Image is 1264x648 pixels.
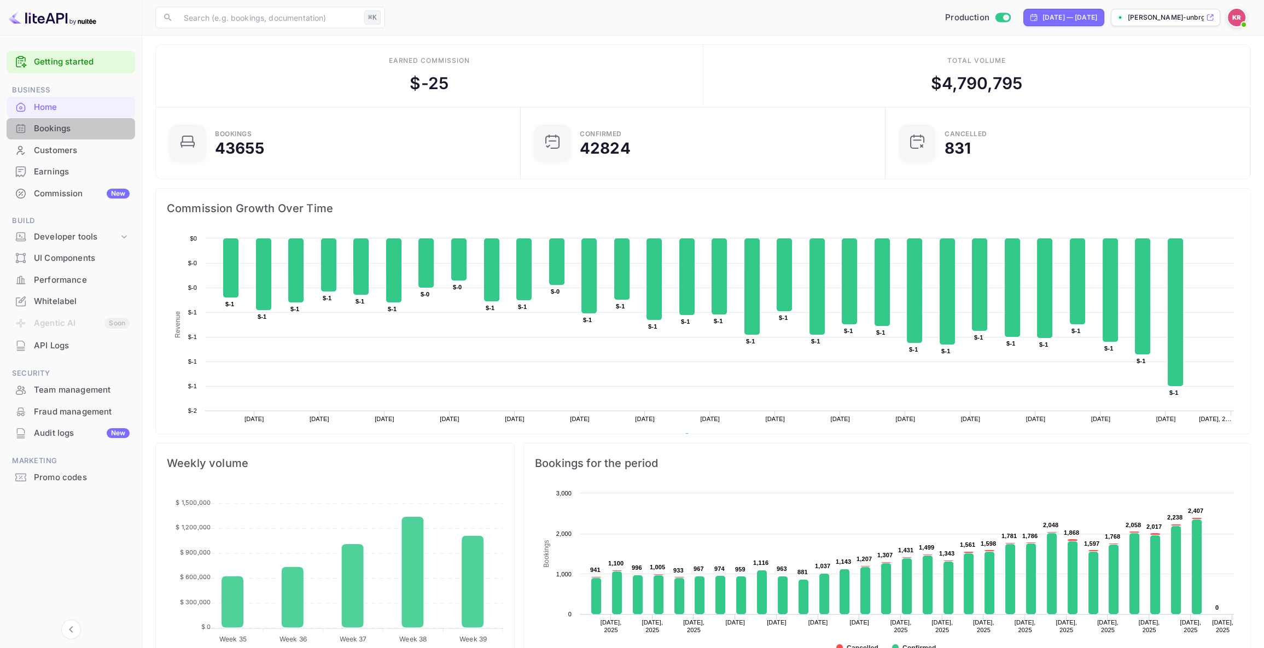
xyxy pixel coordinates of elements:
text: [DATE], 2025 [601,619,622,633]
tspan: Week 39 [459,635,487,643]
div: Customers [34,144,130,157]
text: 3,000 [556,490,572,497]
text: 1,207 [857,556,872,562]
text: 1,000 [556,571,572,577]
div: Bookings [215,131,252,137]
a: Getting started [34,56,130,68]
img: Kobus Roux [1228,9,1245,26]
text: 941 [590,567,601,573]
text: [DATE] [244,416,264,422]
text: $-2 [188,407,197,414]
tspan: Week 38 [399,635,427,643]
span: Business [7,84,135,96]
text: $-1 [290,306,299,312]
div: Confirmed [580,131,622,137]
text: [DATE] [961,416,981,422]
a: Earnings [7,161,135,182]
text: 967 [694,565,704,572]
a: API Logs [7,335,135,355]
div: Audit logs [34,427,130,440]
div: New [107,428,130,438]
a: UI Components [7,248,135,268]
text: [DATE] [1156,416,1176,422]
text: $-1 [258,313,266,320]
a: Promo codes [7,467,135,487]
div: Team management [34,384,130,396]
text: [DATE], 2025 [683,619,704,633]
text: 1,597 [1084,540,1099,547]
text: [DATE] [896,416,916,422]
text: [DATE] [570,416,590,422]
text: 0 [1215,604,1219,611]
text: [DATE] [1091,416,1111,422]
text: [DATE] [440,416,459,422]
tspan: $ 300,000 [180,598,211,605]
div: UI Components [7,248,135,269]
a: Home [7,97,135,117]
div: Team management [7,380,135,401]
tspan: $ 1,500,000 [176,499,211,506]
div: $ 4,790,795 [930,71,1022,96]
text: $-1 [714,318,723,324]
span: Build [7,215,135,227]
a: Bookings [7,118,135,138]
div: Home [34,101,130,114]
div: Bookings [34,122,130,135]
div: Fraud management [34,406,130,418]
tspan: Week 35 [219,635,247,643]
text: 1,781 [1001,533,1017,539]
span: Bookings for the period [535,454,1239,472]
text: 0 [568,611,572,617]
div: Fraud management [7,401,135,423]
input: Search (e.g. bookings, documentation) [177,7,360,28]
text: $-1 [388,306,397,312]
text: 1,307 [877,552,893,558]
text: $-0 [453,284,462,290]
text: [DATE] [849,619,869,626]
text: 1,499 [919,544,934,551]
text: 959 [735,566,745,573]
text: [DATE], 2025 [1056,619,1077,633]
div: Earnings [34,166,130,178]
text: $-1 [188,334,197,340]
text: $-1 [941,348,950,354]
div: CommissionNew [7,183,135,205]
text: $-1 [909,346,918,353]
text: $-0 [188,260,197,266]
div: Performance [34,274,130,287]
div: Performance [7,270,135,291]
tspan: $ 0 [201,623,211,631]
a: Performance [7,270,135,290]
text: $-0 [421,291,429,297]
text: 1,100 [608,560,624,567]
div: Promo codes [34,471,130,484]
text: $-1 [779,314,788,321]
text: [DATE], 2025 [642,619,663,633]
text: $-1 [681,318,690,325]
div: 42824 [580,141,631,156]
div: Home [7,97,135,118]
span: Weekly volume [167,454,503,472]
span: Production [945,11,989,24]
text: Revenue [174,311,182,338]
text: 1,343 [939,550,954,557]
div: Bookings [7,118,135,139]
text: $-1 [648,323,657,330]
text: $-1 [518,303,527,310]
a: Whitelabel [7,291,135,311]
text: [DATE] [725,619,745,626]
div: Developer tools [7,227,135,247]
text: 1,868 [1064,529,1079,536]
text: 2,000 [556,530,572,537]
text: 1,005 [650,564,665,570]
text: 1,431 [898,547,913,553]
text: [DATE], 2025 [1212,619,1233,633]
text: $-1 [746,338,755,345]
div: Switch to Sandbox mode [941,11,1015,24]
text: $-1 [188,309,197,316]
text: [DATE] [767,619,787,626]
text: 1,143 [836,558,851,565]
text: 933 [673,567,684,574]
div: API Logs [34,340,130,352]
text: $-1 [188,358,197,365]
